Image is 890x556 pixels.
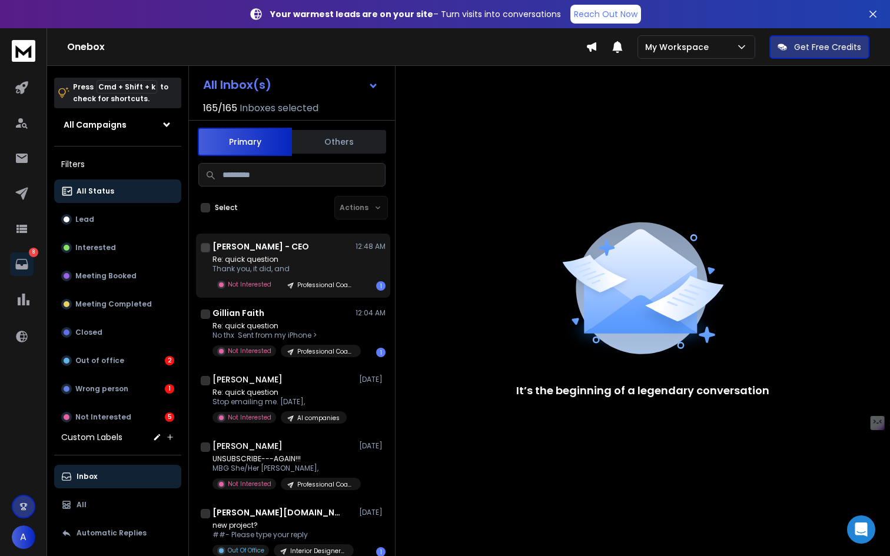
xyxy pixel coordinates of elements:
h3: Inboxes selected [240,101,318,115]
h3: Custom Labels [61,431,122,443]
p: [DATE] [359,375,386,384]
h1: [PERSON_NAME] [212,374,283,385]
span: 165 / 165 [203,101,237,115]
button: Not Interested5 [54,405,181,429]
p: Re: quick question [212,321,354,331]
strong: Your warmest leads are on your site [270,8,433,20]
div: 1 [376,348,386,357]
div: 1 [376,281,386,291]
p: Automatic Replies [77,528,147,538]
p: MBG She/Her [PERSON_NAME], [212,464,354,473]
p: Press to check for shortcuts. [73,81,168,105]
button: Others [292,129,386,155]
p: Stop emailing me. [DATE], [212,397,347,407]
button: Interested [54,236,181,259]
button: Inbox [54,465,181,488]
p: UNSUBSCRIBE---AGAIN!!! [212,454,354,464]
p: Inbox [77,472,97,481]
span: Cmd + Shift + k [97,80,157,94]
p: Professional Coaches [297,281,354,289]
p: AI companies [297,414,340,422]
button: Get Free Credits [769,35,869,59]
p: 12:48 AM [356,242,386,251]
p: [DATE] [359,508,386,517]
p: ##- Please type your reply [212,530,354,540]
button: A [12,525,35,549]
h1: All Campaigns [64,119,127,131]
p: Re: quick question [212,388,347,397]
a: Reach Out Now [570,5,641,24]
img: logo [12,40,35,62]
p: All Status [77,187,114,196]
p: Meeting Completed [75,299,152,309]
p: Out of office [75,356,124,365]
p: [DATE] [359,441,386,451]
button: Automatic Replies [54,521,181,545]
button: All [54,493,181,517]
h1: [PERSON_NAME] - CEO [212,241,309,252]
h1: Gillian Faith [212,307,264,319]
p: 12:04 AM [356,308,386,318]
p: Interior Designers - GMAP [290,547,347,555]
p: Professional Coaches [297,480,354,489]
p: Not Interested [75,412,131,422]
p: Not Interested [228,413,271,422]
p: – Turn visits into conversations [270,8,561,20]
p: Interested [75,243,116,252]
h1: [PERSON_NAME][DOMAIN_NAME][EMAIL_ADDRESS][PERSON_NAME][DOMAIN_NAME] (UGotClass) [212,507,342,518]
div: Open Intercom Messenger [847,515,875,544]
p: All [77,500,87,510]
h3: Filters [54,156,181,172]
button: Meeting Completed [54,292,181,316]
button: All Campaigns [54,113,181,136]
p: Re: quick question [212,255,354,264]
h1: Onebox [67,40,586,54]
a: 8 [10,252,34,276]
p: Get Free Credits [794,41,861,53]
p: Not Interested [228,480,271,488]
p: Closed [75,328,102,337]
h1: [PERSON_NAME] [212,440,283,452]
button: All Inbox(s) [194,73,388,96]
button: Out of office2 [54,349,181,372]
p: Meeting Booked [75,271,137,281]
div: 5 [165,412,174,422]
p: Out Of Office [228,546,264,555]
button: Meeting Booked [54,264,181,288]
p: Thank you, it did, and [212,264,354,274]
p: new project? [212,521,354,530]
p: My Workspace [645,41,713,53]
p: Wrong person [75,384,128,394]
button: Lead [54,208,181,231]
label: Select [215,203,238,212]
button: Wrong person1 [54,377,181,401]
div: 2 [165,356,174,365]
p: Reach Out Now [574,8,637,20]
p: No thx Sent from my iPhone > [212,331,354,340]
p: Not Interested [228,347,271,355]
p: Not Interested [228,280,271,289]
div: 1 [165,384,174,394]
p: 8 [29,248,38,257]
button: Closed [54,321,181,344]
button: Primary [198,128,292,156]
p: Professional Coaches [297,347,354,356]
p: Lead [75,215,94,224]
p: It’s the beginning of a legendary conversation [516,382,769,399]
h1: All Inbox(s) [203,79,271,91]
button: All Status [54,179,181,203]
